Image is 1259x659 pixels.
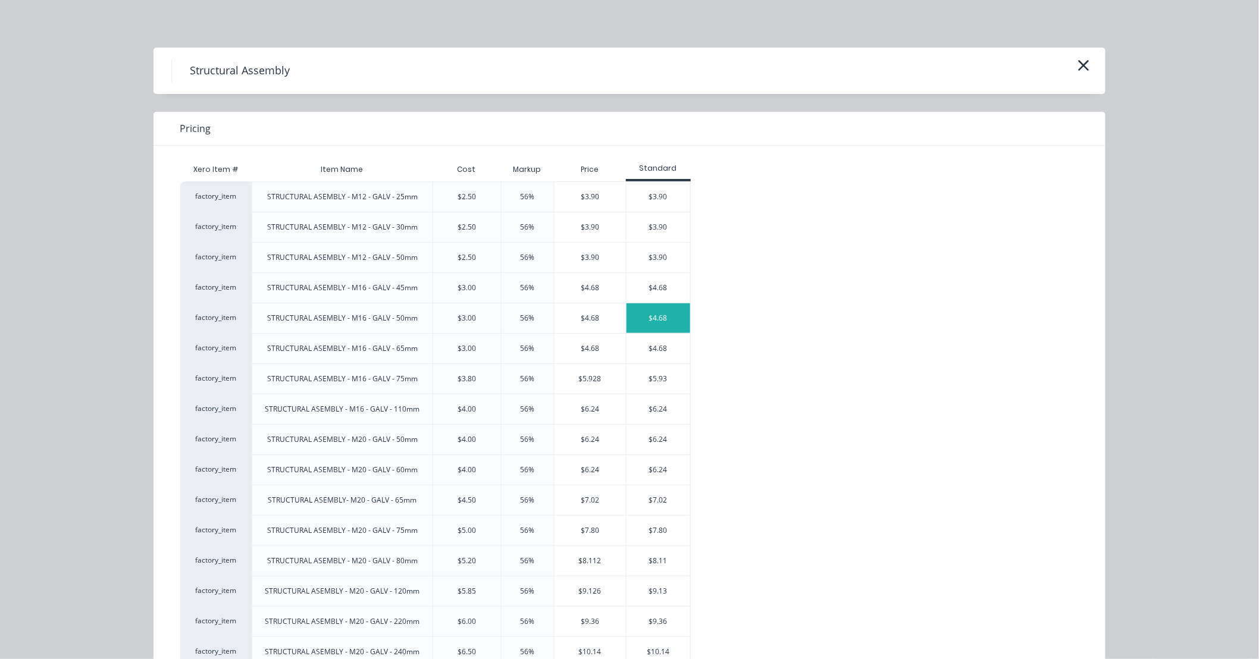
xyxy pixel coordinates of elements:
div: STRUCTURAL ASEMBLY - M20 - GALV - 60mm [267,465,418,475]
div: $8.11 [627,546,690,576]
div: $4.00 [458,434,476,445]
div: STRUCTURAL ASEMBLY - M16 - GALV - 75mm [267,374,418,384]
div: $2.50 [458,252,476,263]
div: Markup [501,158,554,181]
div: $4.68 [627,303,690,333]
div: STRUCTURAL ASEMBLY - M12 - GALV - 25mm [267,192,418,202]
div: STRUCTURAL ASEMBLY - M20 - GALV - 50mm [267,434,418,445]
div: $3.90 [555,212,627,242]
div: factory_item [180,394,252,424]
div: 56% [521,374,535,384]
div: 56% [521,283,535,293]
div: 56% [521,586,535,597]
div: Xero Item # [180,158,252,181]
div: $6.00 [458,616,476,627]
div: 56% [521,252,535,263]
div: $7.02 [627,485,690,515]
div: $7.80 [555,516,627,545]
div: $5.20 [458,556,476,566]
div: $3.90 [627,243,690,272]
div: $5.93 [627,364,690,394]
div: $3.90 [555,243,627,272]
div: STRUCTURAL ASEMBLY- M20 - GALV - 65mm [268,495,416,506]
div: $5.00 [458,525,476,536]
div: $4.00 [458,404,476,415]
div: STRUCTURAL ASEMBLY - M16 - GALV - 45mm [267,283,418,293]
div: STRUCTURAL ASEMBLY - M20 - GALV - 120mm [265,586,419,597]
div: $4.68 [555,303,627,333]
div: factory_item [180,242,252,272]
div: Item Name [311,155,372,184]
div: factory_item [180,576,252,606]
div: STRUCTURAL ASEMBLY - M12 - GALV - 30mm [267,222,418,233]
div: STRUCTURAL ASEMBLY - M16 - GALV - 65mm [267,343,418,354]
div: $9.126 [555,576,627,606]
div: 56% [521,404,535,415]
div: 56% [521,647,535,657]
div: $9.36 [555,607,627,636]
div: STRUCTURAL ASEMBLY - M20 - GALV - 75mm [267,525,418,536]
div: $3.90 [627,182,690,212]
div: STRUCTURAL ASEMBLY - M12 - GALV - 50mm [267,252,418,263]
div: factory_item [180,545,252,576]
div: $3.80 [458,374,476,384]
div: $6.24 [555,455,627,485]
div: $3.00 [458,313,476,324]
div: factory_item [180,303,252,333]
div: $2.50 [458,192,476,202]
div: $7.80 [627,516,690,545]
div: factory_item [180,454,252,485]
div: $4.68 [555,273,627,303]
div: $3.00 [458,283,476,293]
div: $5.85 [458,586,476,597]
div: $6.50 [458,647,476,657]
span: Pricing [180,121,211,136]
div: $3.00 [458,343,476,354]
div: $2.50 [458,222,476,233]
div: $4.68 [555,334,627,363]
div: $6.24 [555,394,627,424]
div: $3.90 [627,212,690,242]
div: factory_item [180,333,252,363]
div: $9.36 [627,607,690,636]
div: STRUCTURAL ASEMBLY - M20 - GALV - 240mm [265,647,419,657]
div: $6.24 [627,425,690,454]
div: 56% [521,556,535,566]
div: factory_item [180,363,252,394]
div: factory_item [180,181,252,212]
div: 56% [521,434,535,445]
h4: Structural Assembly [171,59,308,82]
div: factory_item [180,424,252,454]
div: 56% [521,222,535,233]
div: $3.90 [555,182,627,212]
div: 56% [521,525,535,536]
div: STRUCTURAL ASEMBLY - M20 - GALV - 80mm [267,556,418,566]
div: Standard [626,163,691,174]
div: STRUCTURAL ASEMBLY - M16 - GALV - 50mm [267,313,418,324]
div: 56% [521,343,535,354]
div: $4.00 [458,465,476,475]
div: $6.24 [627,394,690,424]
div: $8.112 [555,546,627,576]
div: $4.68 [627,273,690,303]
div: factory_item [180,272,252,303]
div: factory_item [180,606,252,636]
div: 56% [521,192,535,202]
div: Price [554,158,627,181]
div: $9.13 [627,576,690,606]
div: $4.68 [627,334,690,363]
div: $7.02 [555,485,627,515]
div: $5.928 [555,364,627,394]
div: 56% [521,616,535,627]
div: 56% [521,495,535,506]
div: factory_item [180,212,252,242]
div: 56% [521,313,535,324]
div: factory_item [180,485,252,515]
div: STRUCTURAL ASEMBLY - M20 - GALV - 220mm [265,616,419,627]
div: 56% [521,465,535,475]
div: $6.24 [555,425,627,454]
div: $6.24 [627,455,690,485]
div: STRUCTURAL ASEMBLY - M16 - GALV - 110mm [265,404,419,415]
div: Cost [433,158,501,181]
div: factory_item [180,515,252,545]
